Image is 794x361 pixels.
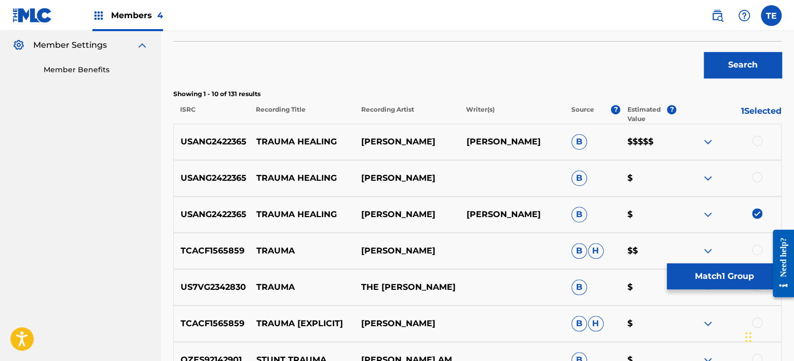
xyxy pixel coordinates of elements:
[459,105,565,124] p: Writer(s)
[704,52,782,78] button: Search
[174,245,250,257] p: TCACF1565859
[620,208,676,221] p: $
[136,39,148,51] img: expand
[354,281,459,293] p: THE [PERSON_NAME]
[354,317,459,330] p: [PERSON_NAME]
[620,317,676,330] p: $
[12,39,25,51] img: Member Settings
[173,89,782,99] p: Showing 1 - 10 of 131 results
[761,5,782,26] div: User Menu
[745,322,751,353] div: Drag
[702,172,714,184] img: expand
[92,9,105,22] img: Top Rightsholders
[588,243,604,259] span: H
[354,208,459,221] p: [PERSON_NAME]
[250,172,354,184] p: TRAUMA HEALING
[571,170,587,186] span: B
[611,105,620,114] span: ?
[765,222,794,305] iframe: Resource Center
[742,311,794,361] iframe: Chat Widget
[702,208,714,221] img: expand
[249,105,354,124] p: Recording Title
[738,9,750,22] img: help
[174,281,250,293] p: US7VG2342830
[702,136,714,148] img: expand
[33,39,107,51] span: Member Settings
[711,9,723,22] img: search
[354,172,459,184] p: [PERSON_NAME]
[752,208,762,219] img: deselect
[627,105,667,124] p: Estimated Value
[173,105,249,124] p: ISRC
[571,279,587,295] span: B
[111,9,163,21] span: Members
[44,64,148,75] a: Member Benefits
[676,105,782,124] p: 1 Selected
[702,245,714,257] img: expand
[571,105,594,124] p: Source
[250,245,354,257] p: TRAUMA
[620,136,676,148] p: $$$$$
[588,316,604,331] span: H
[250,317,354,330] p: TRAUMA [EXPLICIT]
[174,172,250,184] p: USANG2422365
[702,317,714,330] img: expand
[250,136,354,148] p: TRAUMA HEALING
[354,245,459,257] p: [PERSON_NAME]
[620,172,676,184] p: $
[174,136,250,148] p: USANG2422365
[707,5,728,26] a: Public Search
[571,134,587,150] span: B
[174,208,250,221] p: USANG2422365
[667,105,676,114] span: ?
[459,136,564,148] p: [PERSON_NAME]
[354,105,459,124] p: Recording Artist
[12,8,52,23] img: MLC Logo
[620,281,676,293] p: $
[250,208,354,221] p: TRAUMA HEALING
[571,316,587,331] span: B
[157,10,163,20] span: 4
[174,317,250,330] p: TCACF1565859
[250,281,354,293] p: TRAUMA
[620,245,676,257] p: $$
[459,208,564,221] p: [PERSON_NAME]
[734,5,755,26] div: Help
[354,136,459,148] p: [PERSON_NAME]
[571,207,587,222] span: B
[571,243,587,259] span: B
[667,263,782,289] button: Match1 Group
